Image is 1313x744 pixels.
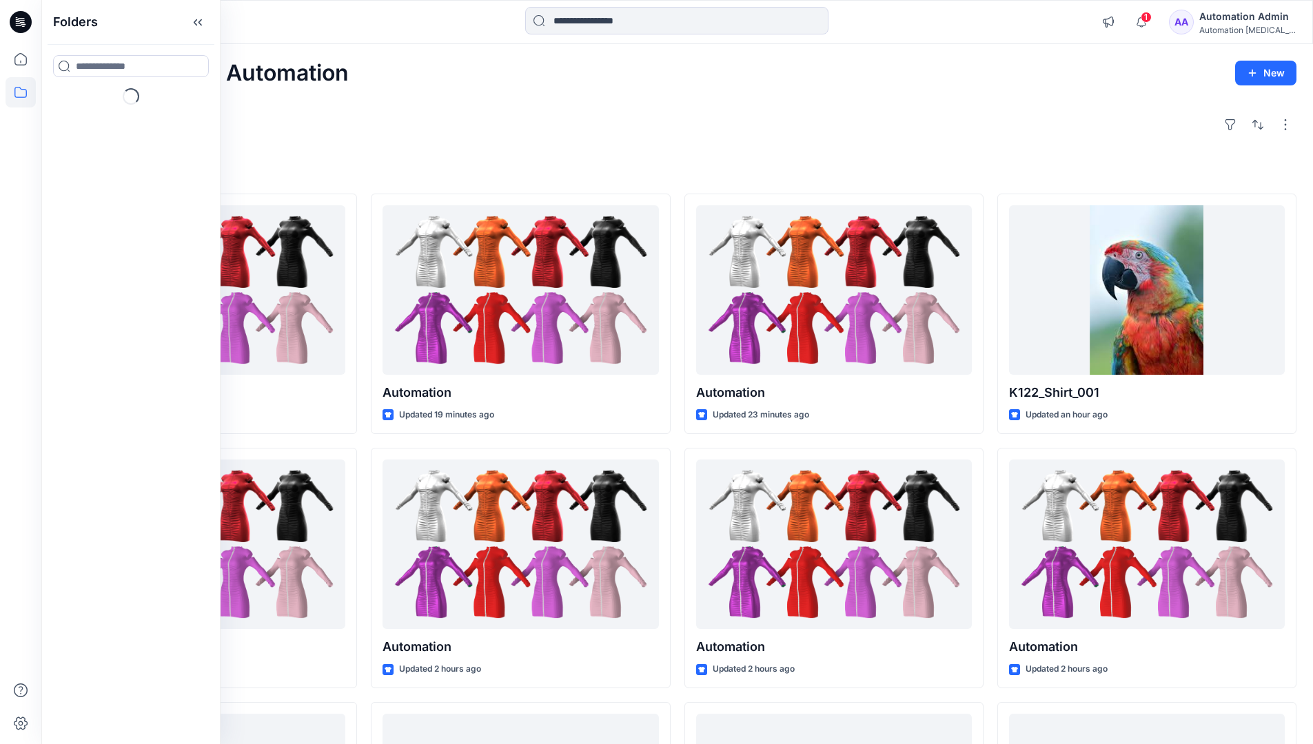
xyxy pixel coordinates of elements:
div: AA [1169,10,1194,34]
p: Automation [383,637,658,657]
p: Updated an hour ago [1026,408,1108,422]
p: Updated 2 hours ago [1026,662,1108,676]
a: K122_Shirt_001 [1009,205,1285,375]
p: Updated 2 hours ago [399,662,481,676]
p: Automation [1009,637,1285,657]
p: Automation [696,383,972,402]
a: Automation [1009,459,1285,630]
h4: Styles [58,163,1296,180]
div: Automation Admin [1199,8,1296,25]
p: Updated 19 minutes ago [399,408,494,422]
p: Updated 23 minutes ago [713,408,809,422]
a: Automation [383,459,658,630]
a: Automation [696,205,972,375]
button: New [1235,61,1296,85]
span: 1 [1141,12,1152,23]
p: Automation [383,383,658,402]
p: K122_Shirt_001 [1009,383,1285,402]
a: Automation [383,205,658,375]
p: Updated 2 hours ago [713,662,795,676]
a: Automation [696,459,972,630]
p: Automation [696,637,972,657]
div: Automation [MEDICAL_DATA]... [1199,25,1296,35]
